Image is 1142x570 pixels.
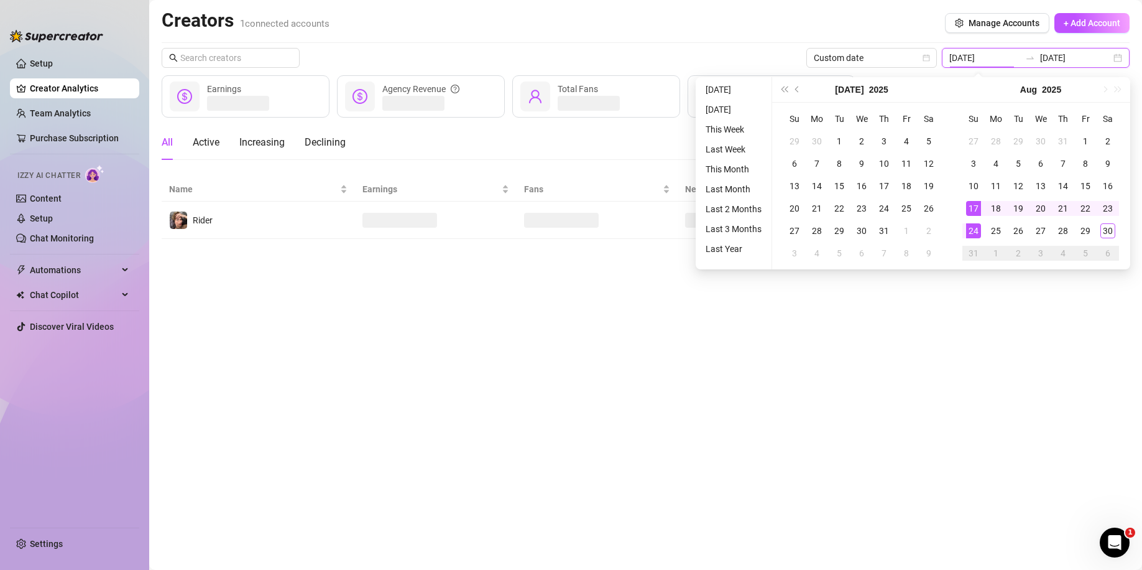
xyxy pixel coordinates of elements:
li: [DATE] [701,102,767,117]
li: [DATE] [701,82,767,97]
span: thunderbolt [16,265,26,275]
td: 2025-07-08 [828,152,850,175]
img: AI Chatter [85,165,104,183]
td: 2025-08-19 [1007,197,1029,220]
th: Fr [1074,108,1097,130]
div: 9 [921,246,936,261]
div: 6 [1100,246,1115,261]
h2: Creators [162,9,329,32]
div: 24 [877,201,891,216]
div: 29 [832,223,847,238]
td: 2025-08-07 [873,242,895,264]
td: 2025-07-14 [806,175,828,197]
td: 2025-08-03 [783,242,806,264]
div: 20 [787,201,802,216]
div: 14 [1056,179,1071,194]
div: 5 [921,134,936,149]
td: 2025-08-23 [1097,197,1119,220]
td: 2025-07-22 [828,197,850,220]
a: Setup [30,58,53,68]
th: Sa [918,108,940,130]
span: Total Fans [558,84,598,94]
td: 2025-07-16 [850,175,873,197]
td: 2025-07-29 [828,220,850,242]
td: 2025-08-28 [1052,220,1074,242]
div: 10 [877,156,891,171]
input: Search creators [180,51,282,65]
div: 1 [899,223,914,238]
div: 30 [1100,223,1115,238]
td: 2025-08-08 [895,242,918,264]
td: 2025-08-01 [1074,130,1097,152]
div: 15 [1078,179,1093,194]
span: Chat Copilot [30,285,118,305]
li: Last 3 Months [701,222,767,236]
td: 2025-07-26 [918,197,940,220]
div: 8 [899,246,914,261]
img: Rider [170,212,187,229]
td: 2025-07-19 [918,175,940,197]
a: Content [30,194,62,203]
div: 3 [787,246,802,261]
div: 4 [899,134,914,149]
td: 2025-07-11 [895,152,918,175]
td: 2025-07-21 [806,197,828,220]
div: 12 [921,156,936,171]
div: 29 [787,134,802,149]
td: 2025-08-04 [806,242,828,264]
div: Increasing [239,135,285,150]
td: 2025-08-21 [1052,197,1074,220]
td: 2025-08-30 [1097,220,1119,242]
th: Mo [806,108,828,130]
div: 12 [1011,179,1026,194]
div: 15 [832,179,847,194]
div: 13 [787,179,802,194]
td: 2025-07-05 [918,130,940,152]
div: 2 [1100,134,1115,149]
td: 2025-08-02 [918,220,940,242]
div: 29 [1078,223,1093,238]
button: Choose a year [1042,77,1061,102]
button: Choose a year [869,77,888,102]
div: 28 [988,134,1003,149]
div: 27 [966,134,981,149]
td: 2025-07-25 [895,197,918,220]
div: 22 [832,201,847,216]
td: 2025-08-22 [1074,197,1097,220]
td: 2025-08-27 [1029,220,1052,242]
td: 2025-07-18 [895,175,918,197]
div: 21 [809,201,824,216]
th: We [850,108,873,130]
li: This Week [701,122,767,137]
td: 2025-07-13 [783,175,806,197]
td: 2025-07-24 [873,197,895,220]
input: End date [1040,51,1111,65]
img: Chat Copilot [16,291,24,299]
div: 30 [1033,134,1048,149]
div: Agency Revenue [382,82,459,96]
td: 2025-09-04 [1052,242,1074,264]
td: 2025-09-01 [985,242,1007,264]
td: 2025-07-07 [806,152,828,175]
td: 2025-07-27 [962,130,985,152]
span: question-circle [451,82,459,96]
th: Fr [895,108,918,130]
td: 2025-07-02 [850,130,873,152]
div: 22 [1078,201,1093,216]
td: 2025-07-12 [918,152,940,175]
th: Name [162,177,355,202]
span: dollar-circle [352,89,367,104]
div: 20 [1033,201,1048,216]
li: This Month [701,162,767,177]
span: New Fans [685,182,822,196]
div: 28 [809,223,824,238]
div: Active [193,135,219,150]
div: 6 [1033,156,1048,171]
div: 28 [1056,223,1071,238]
div: 25 [988,223,1003,238]
span: calendar [923,54,930,62]
div: 5 [1078,246,1093,261]
div: 18 [988,201,1003,216]
a: Purchase Subscription [30,133,119,143]
td: 2025-08-05 [828,242,850,264]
